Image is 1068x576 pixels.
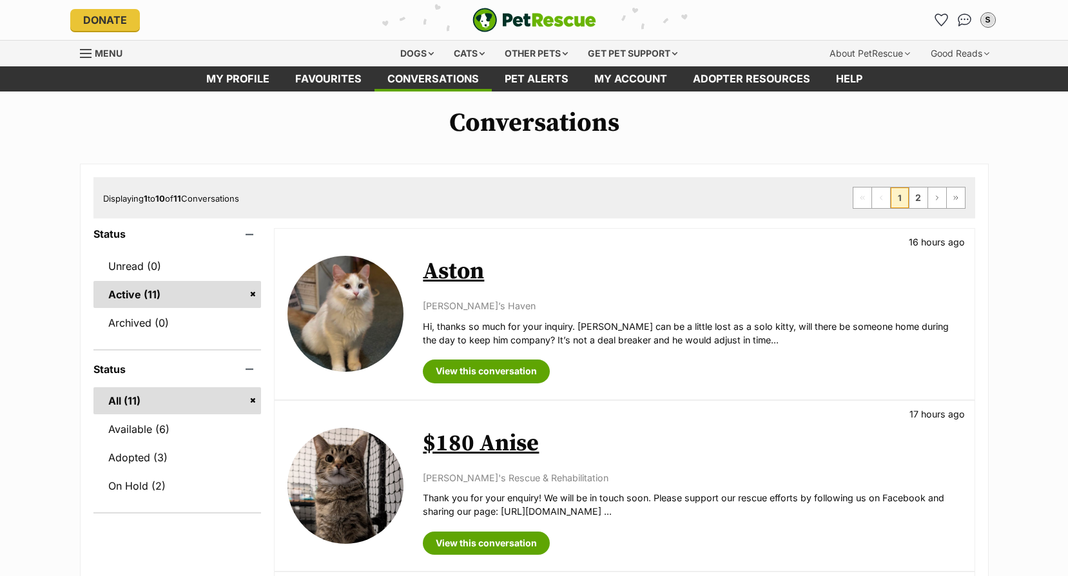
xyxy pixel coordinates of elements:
[144,193,148,204] strong: 1
[931,10,952,30] a: Favourites
[93,253,262,280] a: Unread (0)
[423,429,539,458] a: $180 Anise
[95,48,122,59] span: Menu
[93,444,262,471] a: Adopted (3)
[947,187,965,208] a: Last page
[909,187,927,208] a: Page 2
[680,66,823,91] a: Adopter resources
[103,193,239,204] span: Displaying to of Conversations
[922,41,998,66] div: Good Reads
[909,235,965,249] p: 16 hours ago
[853,187,871,208] span: First page
[891,187,909,208] span: Page 1
[287,256,403,372] img: Aston
[909,407,965,421] p: 17 hours ago
[80,41,131,64] a: Menu
[423,299,961,312] p: [PERSON_NAME]’s Haven
[472,8,596,32] img: logo-e224e6f780fb5917bec1dbf3a21bbac754714ae5b6737aabdf751b685950b380.svg
[193,66,282,91] a: My profile
[579,41,686,66] div: Get pet support
[173,193,181,204] strong: 11
[958,14,971,26] img: chat-41dd97257d64d25036548639549fe6c8038ab92f7586957e7f3b1b290dea8141.svg
[374,66,492,91] a: conversations
[93,228,262,240] header: Status
[472,8,596,32] a: PetRescue
[423,491,961,519] p: Thank you for your enquiry! We will be in touch soon. Please support our rescue efforts by follow...
[423,257,484,286] a: Aston
[93,472,262,499] a: On Hold (2)
[287,428,403,544] img: $180 Anise
[581,66,680,91] a: My account
[955,10,975,30] a: Conversations
[93,281,262,308] a: Active (11)
[820,41,919,66] div: About PetRescue
[492,66,581,91] a: Pet alerts
[423,471,961,485] p: [PERSON_NAME]'s Rescue & Rehabilitation
[93,416,262,443] a: Available (6)
[853,187,966,209] nav: Pagination
[155,193,165,204] strong: 10
[423,320,961,347] p: Hi, thanks so much for your inquiry. [PERSON_NAME] can be a little lost as a solo kitty, will the...
[496,41,577,66] div: Other pets
[445,41,494,66] div: Cats
[70,9,140,31] a: Donate
[282,66,374,91] a: Favourites
[823,66,875,91] a: Help
[93,387,262,414] a: All (11)
[978,10,998,30] button: My account
[391,41,443,66] div: Dogs
[928,187,946,208] a: Next page
[423,532,550,555] a: View this conversation
[423,360,550,383] a: View this conversation
[931,10,998,30] ul: Account quick links
[982,14,995,26] div: S
[93,309,262,336] a: Archived (0)
[872,187,890,208] span: Previous page
[93,363,262,375] header: Status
